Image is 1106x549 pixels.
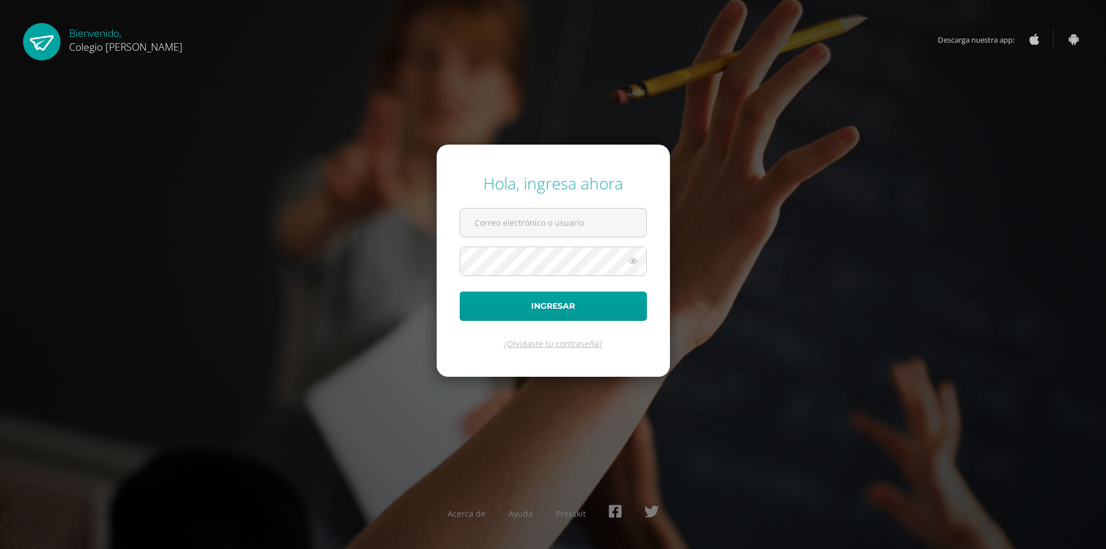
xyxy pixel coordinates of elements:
[460,172,647,194] div: Hola, ingresa ahora
[448,508,486,519] a: Acerca de
[938,29,1026,51] span: Descarga nuestra app:
[509,508,533,519] a: Ayuda
[69,23,183,54] div: Bienvenido,
[460,291,647,321] button: Ingresar
[460,209,646,237] input: Correo electrónico o usuario
[503,338,603,349] a: ¿Olvidaste tu contraseña?
[556,508,586,519] a: Presskit
[69,40,183,54] span: Colegio [PERSON_NAME]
